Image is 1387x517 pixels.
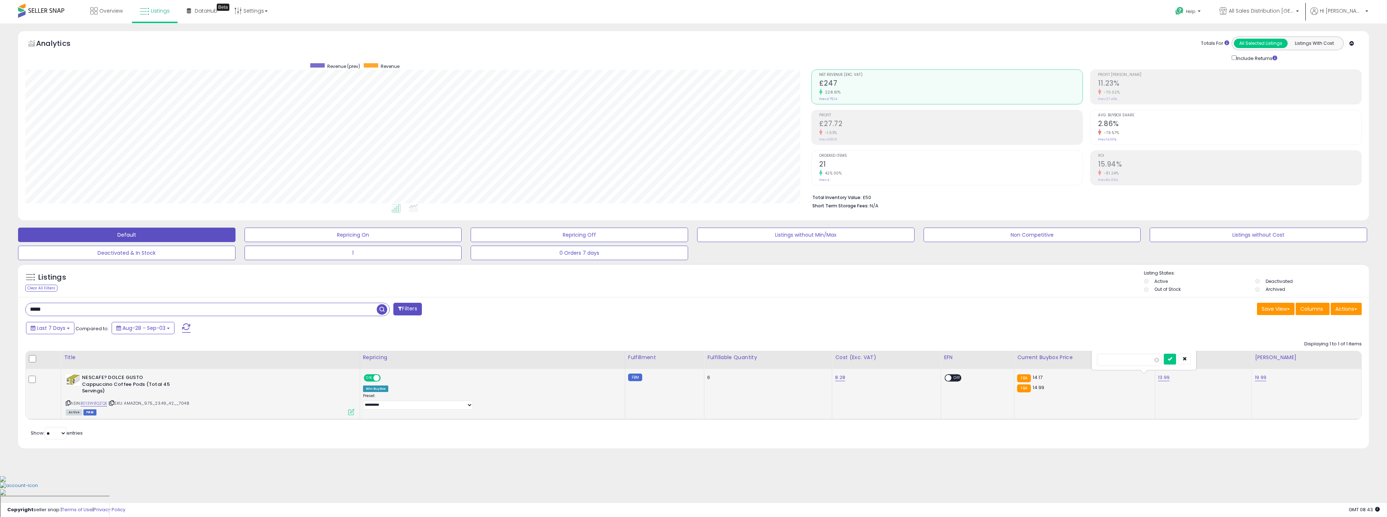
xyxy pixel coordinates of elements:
div: Preset: [363,393,619,410]
span: All listings currently available for purchase on Amazon [66,409,82,415]
span: ROI [1098,154,1361,158]
label: Out of Stock [1154,286,1181,292]
span: Avg. Buybox Share [1098,113,1361,117]
label: Archived [1266,286,1285,292]
div: [PERSON_NAME] [1255,354,1358,361]
small: FBA [1017,384,1030,392]
button: Aug-28 - Sep-03 [112,322,174,334]
span: All Sales Distribution [GEOGRAPHIC_DATA] [1229,7,1294,14]
small: Prev: £75.14 [819,97,837,101]
span: Revenue (prev) [327,63,360,69]
li: £50 [812,193,1356,201]
small: 425.00% [822,171,842,176]
button: Last 7 Days [26,322,74,334]
h5: Analytics [36,38,85,50]
h5: Listings [38,272,66,283]
small: -79.57% [1101,130,1119,135]
span: Compared to: [75,325,109,332]
div: Include Returns [1226,54,1286,62]
span: N/A [870,202,878,209]
label: Deactivated [1266,278,1293,284]
b: Total Inventory Value: [812,194,861,201]
div: Displaying 1 to 1 of 1 items [1304,341,1362,348]
div: Totals For [1201,40,1229,47]
b: NESCAFE? DOLCE GUSTO Cappuccino Coffee Pods (Total 45 Servings) [82,374,170,396]
small: -70.02% [1101,90,1120,95]
a: 8.28 [835,374,845,381]
button: Save View [1257,303,1295,315]
span: DataHub [195,7,217,14]
div: 6 [707,374,826,381]
span: 14.99 [1033,384,1045,391]
i: Get Help [1175,7,1184,16]
small: Prev: 14.00% [1098,137,1116,142]
label: Active [1154,278,1168,284]
a: Help [1170,1,1208,23]
small: FBA [1017,374,1030,382]
span: Ordered Items [819,154,1083,158]
span: Aug-28 - Sep-03 [122,324,165,332]
p: Listing States: [1144,270,1369,277]
span: FBM [83,409,96,415]
a: Hi [PERSON_NAME] [1310,7,1368,23]
span: Columns [1300,305,1323,313]
button: 0 Orders 7 days [471,246,688,260]
span: ON [364,375,373,381]
h2: 2.86% [1098,120,1361,129]
button: Repricing On [245,228,462,242]
button: Default [18,228,236,242]
span: | SKU: AMAZON_9.75_23.49_42__7048 [108,400,189,406]
button: 1 [245,246,462,260]
h2: 11.23% [1098,79,1361,89]
div: Cost (Exc. VAT) [835,354,938,361]
small: Prev: 37.46% [1098,97,1117,101]
div: ASIN: [66,374,354,414]
div: Min Price [1158,354,1249,361]
div: EFN [944,354,1011,361]
button: Repricing Off [471,228,688,242]
div: Repricing [363,354,622,361]
span: Profit [PERSON_NAME] [1098,73,1361,77]
button: Listings without Cost [1150,228,1367,242]
small: Prev: 84.99% [1098,178,1118,182]
a: 19.99 [1255,374,1266,381]
button: All Selected Listings [1234,39,1288,48]
h2: £27.72 [819,120,1083,129]
span: 14.17 [1033,374,1043,381]
div: Win BuyBox [363,385,389,392]
button: Non Competitive [924,228,1141,242]
small: FBM [628,374,642,381]
h2: £247 [819,79,1083,89]
span: Revenue [381,63,399,69]
div: Tooltip anchor [217,4,229,11]
span: Overview [99,7,123,14]
span: Net Revenue (Exc. VAT) [819,73,1083,77]
span: Profit [819,113,1083,117]
a: B013W8QZQE [81,400,107,406]
button: Columns [1296,303,1330,315]
h2: 15.94% [1098,160,1361,170]
small: -81.24% [1101,171,1119,176]
button: Filters [393,303,422,315]
a: 13.99 [1158,374,1170,381]
span: Help [1186,8,1196,14]
div: Title [64,354,357,361]
small: 228.61% [822,90,841,95]
h2: 21 [819,160,1083,170]
div: Fulfillable Quantity [707,354,829,361]
button: Deactivated & In Stock [18,246,236,260]
button: Listings without Min/Max [697,228,915,242]
img: 41J7XWeOEBL._SL40_.jpg [66,374,80,386]
span: OFF [951,375,963,381]
small: Prev: £28.15 [819,137,837,142]
div: Current Buybox Price [1017,354,1152,361]
span: Listings [151,7,170,14]
div: Fulfillment [628,354,701,361]
span: Hi [PERSON_NAME] [1320,7,1363,14]
button: Listings With Cost [1287,39,1341,48]
div: Clear All Filters [25,285,57,292]
span: OFF [379,375,391,381]
span: Show: entries [31,430,83,436]
span: Last 7 Days [37,324,65,332]
b: Short Term Storage Fees: [812,203,869,209]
